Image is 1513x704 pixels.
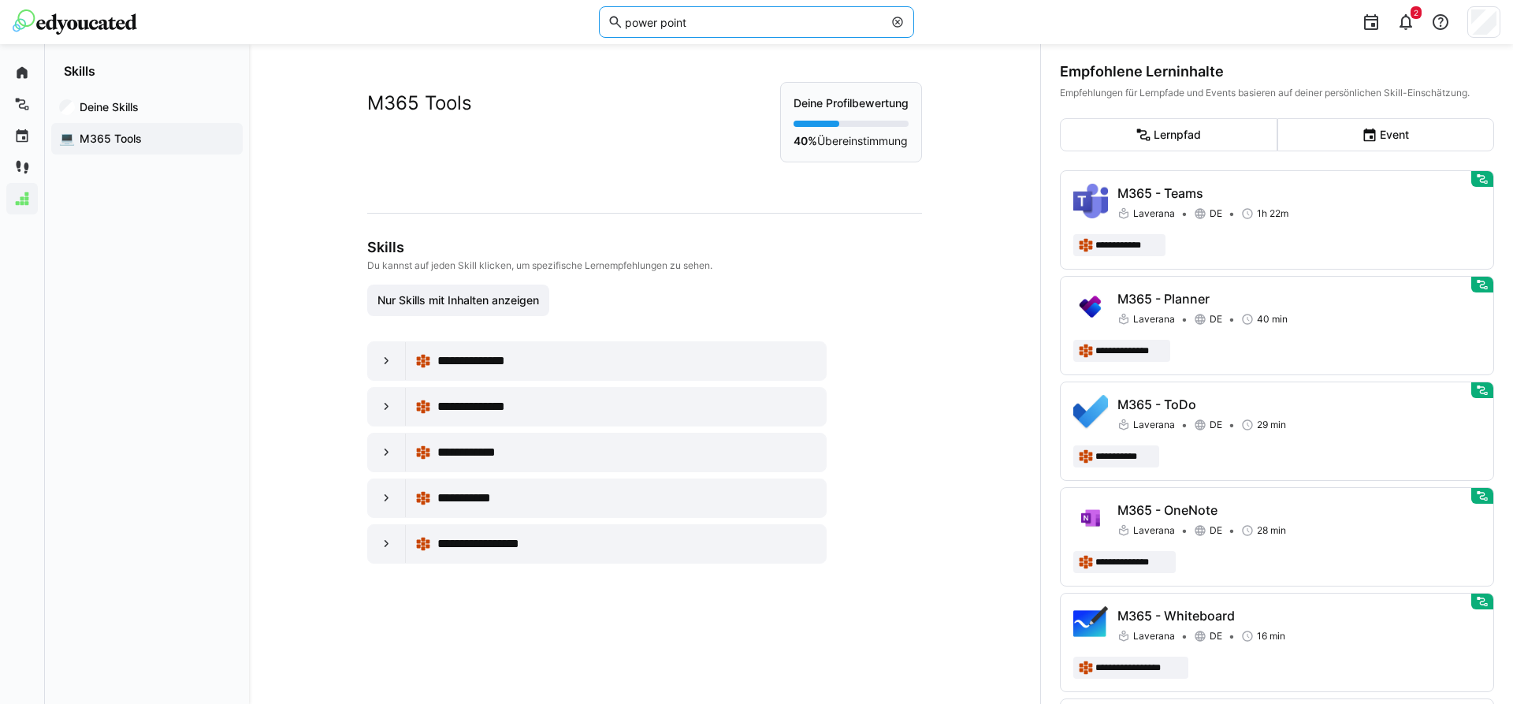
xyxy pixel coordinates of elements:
span: DE [1210,419,1222,431]
p: M365 - OneNote [1117,501,1481,520]
p: M365 - Whiteboard [1117,606,1481,625]
p: M365 - ToDo [1117,395,1481,414]
span: 1h 22m [1257,207,1288,220]
span: 29 min [1257,419,1286,431]
span: Nur Skills mit Inhalten anzeigen [375,292,541,308]
span: 2 [1414,8,1418,17]
p: Deine Profilbewertung [794,95,909,111]
h3: Skills [367,239,919,256]
span: 28 min [1257,524,1286,537]
p: Du kannst auf jeden Skill klicken, um spezifische Lernempfehlungen zu sehen. [367,259,919,272]
eds-button-option: Lernpfad [1060,118,1277,151]
span: 16 min [1257,630,1285,643]
img: M365 - ToDo [1073,395,1108,430]
p: Übereinstimmung [794,133,909,149]
span: DE [1210,207,1222,220]
span: Laverana [1133,419,1175,431]
span: DE [1210,313,1222,326]
div: Empfehlungen für Lernpfade und Events basieren auf deiner persönlichen Skill-Einschätzung. [1060,87,1494,99]
span: M365 Tools [77,131,235,147]
span: Laverana [1133,524,1175,537]
span: Laverana [1133,313,1175,326]
span: Laverana [1133,630,1175,643]
h2: M365 Tools [367,91,472,115]
span: Laverana [1133,207,1175,220]
img: M365 - Planner [1073,289,1108,324]
p: M365 - Teams [1117,184,1481,203]
img: M365 - OneNote [1073,501,1108,535]
button: Nur Skills mit Inhalten anzeigen [367,285,549,316]
strong: 40% [794,134,817,147]
div: 💻️ [59,130,75,146]
eds-button-option: Event [1277,118,1495,151]
img: M365 - Teams [1073,184,1108,218]
span: DE [1210,630,1222,643]
div: Empfohlene Lerninhalte [1060,63,1494,80]
span: DE [1210,524,1222,537]
img: M365 - Whiteboard [1073,606,1108,641]
span: 40 min [1257,313,1288,326]
input: Skills und Lernpfade durchsuchen… [623,15,883,29]
p: M365 - Planner [1117,289,1481,308]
